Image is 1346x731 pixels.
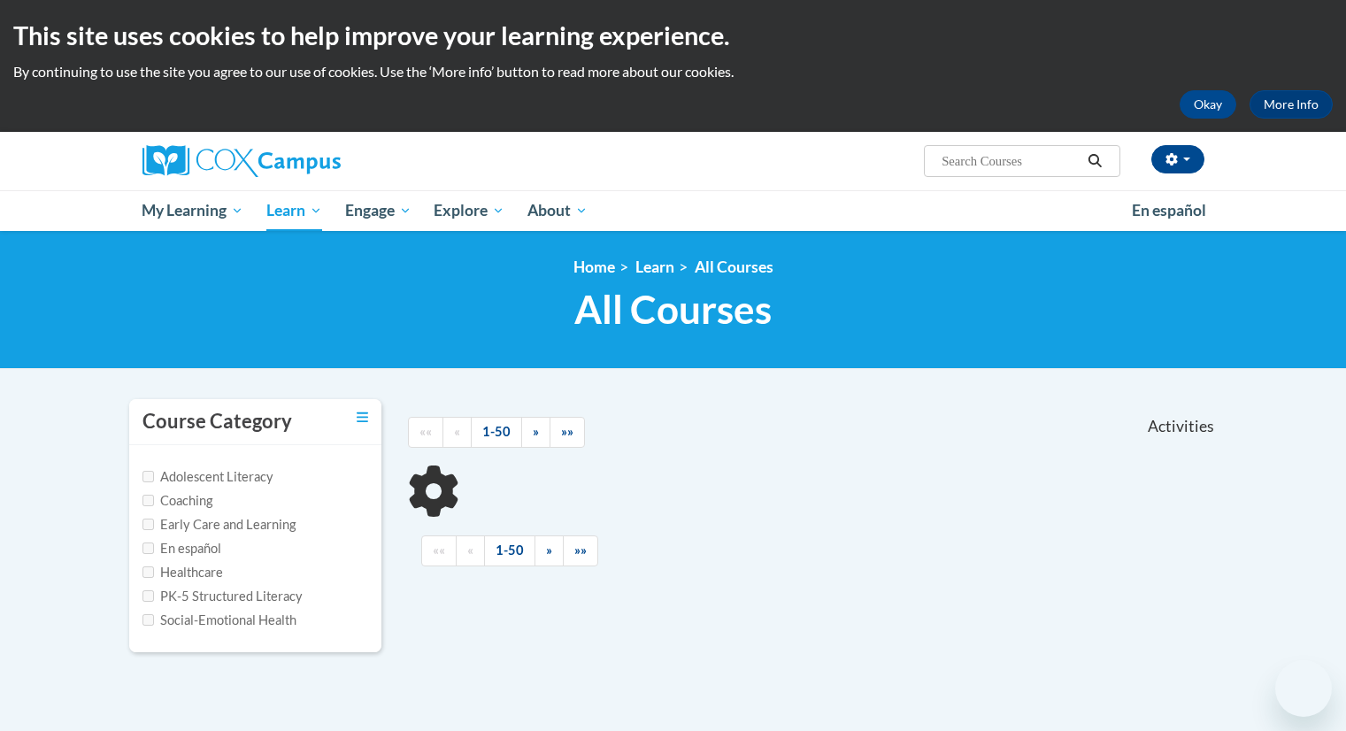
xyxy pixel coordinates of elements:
[940,150,1081,172] input: Search Courses
[334,190,423,231] a: Engage
[142,563,223,582] label: Healthcare
[546,542,552,558] span: »
[142,566,154,578] input: Checkbox for Options
[563,535,598,566] a: End
[456,535,485,566] a: Previous
[142,145,341,177] img: Cox Campus
[266,200,322,221] span: Learn
[255,190,334,231] a: Learn
[142,467,273,487] label: Adolescent Literacy
[142,614,154,626] input: Checkbox for Options
[1132,201,1206,219] span: En español
[408,417,443,448] a: Begining
[561,424,573,439] span: »»
[550,417,585,448] a: End
[574,542,587,558] span: »»
[142,611,296,630] label: Social-Emotional Health
[13,62,1333,81] p: By continuing to use the site you agree to our use of cookies. Use the ‘More info’ button to read...
[516,190,599,231] a: About
[535,535,564,566] a: Next
[433,542,445,558] span: ««
[142,471,154,482] input: Checkbox for Options
[142,200,243,221] span: My Learning
[1151,145,1204,173] button: Account Settings
[142,590,154,602] input: Checkbox for Options
[1120,192,1218,229] a: En español
[527,200,588,221] span: About
[142,408,292,435] h3: Course Category
[521,417,550,448] a: Next
[142,145,479,177] a: Cox Campus
[1081,150,1108,172] button: Search
[1250,90,1333,119] a: More Info
[142,587,303,606] label: PK-5 Structured Literacy
[484,535,535,566] a: 1-50
[142,515,296,535] label: Early Care and Learning
[1180,90,1236,119] button: Okay
[13,18,1333,53] h2: This site uses cookies to help improve your learning experience.
[142,519,154,530] input: Checkbox for Options
[142,539,221,558] label: En español
[573,258,615,276] a: Home
[422,190,516,231] a: Explore
[442,417,472,448] a: Previous
[471,417,522,448] a: 1-50
[695,258,773,276] a: All Courses
[454,424,460,439] span: «
[357,408,368,427] a: Toggle collapse
[1148,417,1214,436] span: Activities
[116,190,1231,231] div: Main menu
[142,542,154,554] input: Checkbox for Options
[345,200,411,221] span: Engage
[142,491,212,511] label: Coaching
[467,542,473,558] span: «
[1275,660,1332,717] iframe: Button to launch messaging window
[434,200,504,221] span: Explore
[142,495,154,506] input: Checkbox for Options
[419,424,432,439] span: ««
[635,258,674,276] a: Learn
[421,535,457,566] a: Begining
[131,190,256,231] a: My Learning
[533,424,539,439] span: »
[574,286,772,333] span: All Courses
